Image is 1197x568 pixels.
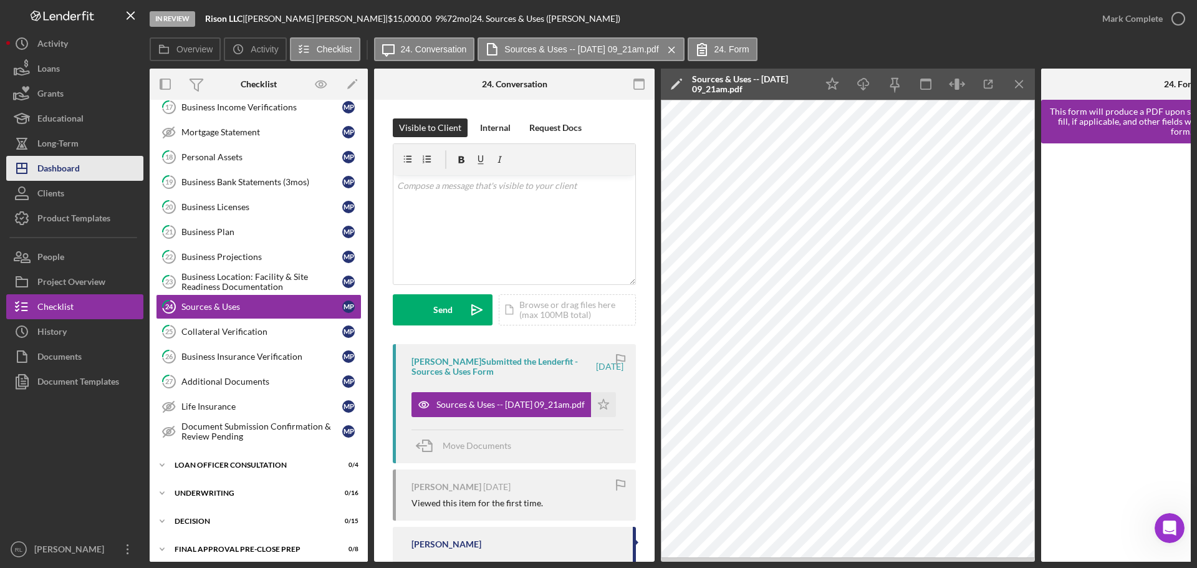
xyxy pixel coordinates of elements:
div: Personal Assets [181,152,342,162]
tspan: 19 [165,178,173,186]
a: 24Sources & UsesMP [156,294,362,319]
label: Overview [176,44,213,54]
a: Document Submission Confirmation & Review PendingMP [156,419,362,444]
div: [PERSON_NAME] [411,539,481,549]
div: Visible to Client [399,118,461,137]
button: Checklist [290,37,360,61]
div: Business Income Verifications [181,102,342,112]
div: [PERSON_NAME] [PERSON_NAME] | [245,14,388,24]
a: 27Additional DocumentsMP [156,369,362,394]
tspan: 20 [165,203,173,211]
a: 23Business Location: Facility & Site Readiness DocumentationMP [156,269,362,294]
div: 0 / 4 [336,461,358,469]
button: Document Templates [6,369,143,394]
div: Business Plan [181,227,342,237]
div: M P [342,375,355,388]
span: Move Documents [443,440,511,451]
tspan: 23 [165,277,173,286]
time: 2025-05-02 16:51 [483,482,511,492]
div: 72 mo [447,14,469,24]
div: Request Docs [529,118,582,137]
div: Business Projections [181,252,342,262]
div: Internal [480,118,511,137]
div: M P [342,251,355,263]
tspan: 24 [165,302,173,310]
div: Send [433,294,453,325]
div: Viewed this item for the first time. [411,498,543,508]
div: [PERSON_NAME] [411,482,481,492]
button: Visible to Client [393,118,468,137]
div: Additional Documents [181,377,342,387]
tspan: 25 [165,327,173,335]
button: 24. Form [688,37,757,61]
div: Life Insurance [181,402,342,412]
a: 21Business PlanMP [156,219,362,244]
text: RL [15,546,23,553]
button: Activity [224,37,286,61]
div: | 24. Sources & Uses ([PERSON_NAME]) [469,14,620,24]
div: 0 / 16 [336,489,358,497]
label: 24. Form [714,44,749,54]
button: Internal [474,118,517,137]
div: M P [342,176,355,188]
div: Sources & Uses [181,302,342,312]
div: | [205,14,245,24]
a: Mortgage StatementMP [156,120,362,145]
div: M P [342,201,355,213]
div: Collateral Verification [181,327,342,337]
label: Sources & Uses -- [DATE] 09_21am.pdf [504,44,658,54]
div: 24. Conversation [482,79,547,89]
div: Mortgage Statement [181,127,342,137]
div: Final Approval Pre-Close Prep [175,546,327,553]
tspan: 18 [165,153,173,161]
div: Business Insurance Verification [181,352,342,362]
button: Send [393,294,493,325]
div: M P [342,350,355,363]
div: Business Location: Facility & Site Readiness Documentation [181,272,342,292]
a: Life InsuranceMP [156,394,362,419]
a: 19Business Bank Statements (3mos)MP [156,170,362,195]
button: Sources & Uses -- [DATE] 09_21am.pdf [411,392,616,417]
button: Move Documents [411,430,524,461]
div: 0 / 15 [336,517,358,525]
div: Mark Complete [1102,6,1163,31]
div: In Review [150,11,195,27]
div: Underwriting [175,489,327,497]
div: M P [342,325,355,338]
button: Request Docs [523,118,588,137]
div: M P [342,301,355,313]
label: 24. Conversation [401,44,467,54]
tspan: 21 [165,228,173,236]
div: Business Licenses [181,202,342,212]
a: 26Business Insurance VerificationMP [156,344,362,369]
button: RL[PERSON_NAME] [6,537,143,562]
label: Checklist [317,44,352,54]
